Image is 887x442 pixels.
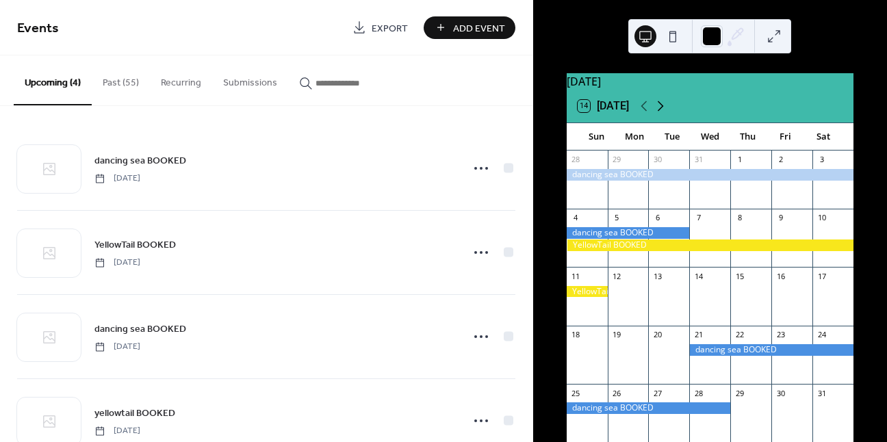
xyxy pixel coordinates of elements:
[573,96,634,116] button: 14[DATE]
[775,388,786,398] div: 30
[734,213,745,223] div: 8
[734,330,745,340] div: 22
[571,271,581,281] div: 11
[652,271,663,281] div: 13
[775,271,786,281] div: 16
[805,123,843,151] div: Sat
[571,155,581,165] div: 28
[17,15,59,42] span: Events
[571,213,581,223] div: 4
[652,155,663,165] div: 30
[94,405,175,421] a: yellowtail BOOKED
[612,330,622,340] div: 19
[94,322,186,337] span: dancing sea BOOKED
[693,388,704,398] div: 28
[612,155,622,165] div: 29
[691,123,729,151] div: Wed
[775,330,786,340] div: 23
[734,155,745,165] div: 1
[567,286,608,298] div: YellowTail BOOKED
[94,237,176,252] a: YellowTail BOOKED
[693,330,704,340] div: 21
[652,213,663,223] div: 6
[567,239,853,251] div: YellowTail BOOKED
[94,172,140,185] span: [DATE]
[94,153,186,168] a: dancing sea BOOKED
[775,155,786,165] div: 2
[689,344,853,356] div: dancing sea BOOKED
[693,155,704,165] div: 31
[612,388,622,398] div: 26
[615,123,653,151] div: Mon
[817,388,827,398] div: 31
[342,16,418,39] a: Export
[372,21,408,36] span: Export
[94,257,140,269] span: [DATE]
[775,213,786,223] div: 9
[567,227,690,239] div: dancing sea BOOKED
[653,123,691,151] div: Tue
[817,155,827,165] div: 3
[94,238,176,252] span: YellowTail BOOKED
[571,388,581,398] div: 25
[94,406,175,421] span: yellowtail BOOKED
[729,123,767,151] div: Thu
[94,154,186,168] span: dancing sea BOOKED
[817,271,827,281] div: 17
[571,330,581,340] div: 18
[817,330,827,340] div: 24
[92,55,150,104] button: Past (55)
[567,402,731,414] div: dancing sea BOOKED
[578,123,615,151] div: Sun
[94,425,140,437] span: [DATE]
[652,388,663,398] div: 27
[612,213,622,223] div: 5
[734,271,745,281] div: 15
[693,213,704,223] div: 7
[150,55,212,104] button: Recurring
[212,55,288,104] button: Submissions
[567,169,853,181] div: dancing sea BOOKED
[567,73,853,90] div: [DATE]
[693,271,704,281] div: 14
[652,330,663,340] div: 20
[817,213,827,223] div: 10
[453,21,505,36] span: Add Event
[767,123,804,151] div: Fri
[734,388,745,398] div: 29
[14,55,92,105] button: Upcoming (4)
[94,321,186,337] a: dancing sea BOOKED
[424,16,515,39] button: Add Event
[94,341,140,353] span: [DATE]
[612,271,622,281] div: 12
